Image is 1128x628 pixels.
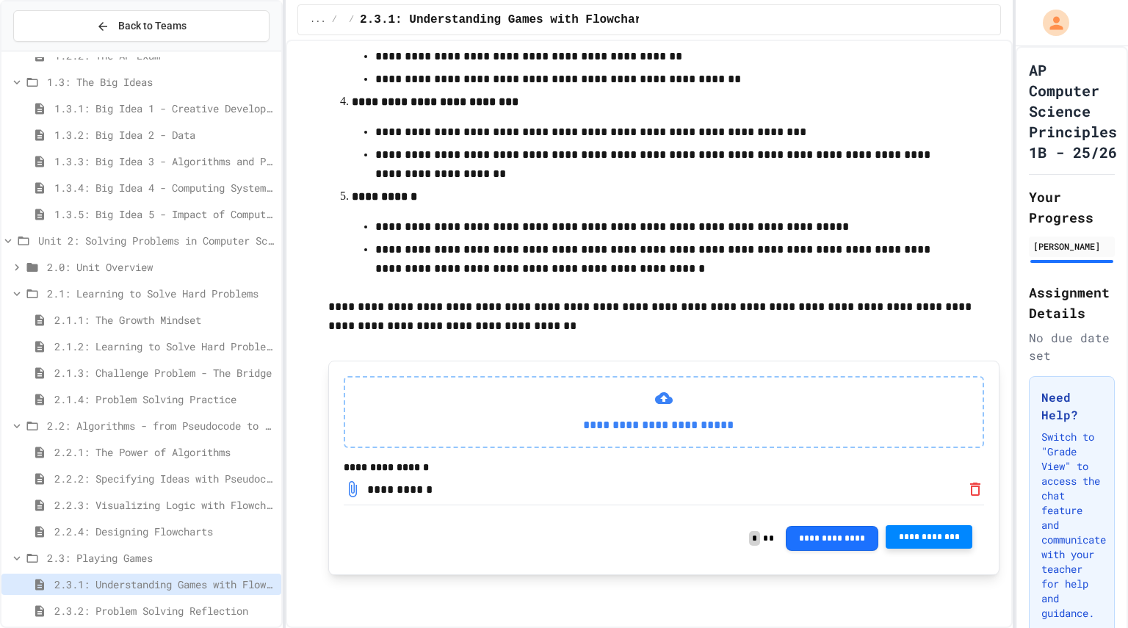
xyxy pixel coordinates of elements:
span: 1.3.2: Big Idea 2 - Data [54,127,275,142]
div: No due date set [1029,329,1115,364]
button: Mark for Removal [966,480,984,498]
span: Unit 2: Solving Problems in Computer Science [38,233,275,248]
h3: Need Help? [1041,389,1102,424]
span: 2.2.2: Specifying Ideas with Pseudocode [54,471,275,486]
span: 1.3.1: Big Idea 1 - Creative Development [54,101,275,116]
span: 1.3.4: Big Idea 4 - Computing Systems and Networks [54,180,275,195]
h2: Assignment Details [1029,282,1115,323]
span: 1.3.5: Big Idea 5 - Impact of Computing [54,206,275,222]
h2: Your Progress [1029,187,1115,228]
span: 2.1.4: Problem Solving Practice [54,391,275,407]
span: 2.2.3: Visualizing Logic with Flowcharts [54,497,275,513]
span: 2.1.2: Learning to Solve Hard Problems [54,339,275,354]
span: 2.1.3: Challenge Problem - The Bridge [54,365,275,380]
span: 2.2.4: Designing Flowcharts [54,524,275,539]
a: Download [344,480,361,498]
span: 1.3: The Big Ideas [47,74,275,90]
h1: AP Computer Science Principles 1B - 25/26 [1029,59,1117,162]
span: 2.3.1: Understanding Games with Flowcharts [360,11,656,29]
span: Back to Teams [118,18,187,34]
span: 2.2.1: The Power of Algorithms [54,444,275,460]
span: 2.3.1: Understanding Games with Flowcharts [54,577,275,592]
div: [PERSON_NAME] [1033,239,1110,253]
span: 1.3.3: Big Idea 3 - Algorithms and Programming [54,154,275,169]
p: Switch to "Grade View" to access the chat feature and communicate with your teacher for help and ... [1041,430,1102,621]
span: 2.2: Algorithms - from Pseudocode to Flowcharts [47,418,275,433]
span: 2.3.2: Problem Solving Reflection [54,603,275,618]
span: / [332,14,337,26]
div: My Account [1027,6,1073,40]
span: / [349,14,354,26]
span: 2.1: Learning to Solve Hard Problems [47,286,275,301]
span: ... [310,14,326,26]
span: 2.1.1: The Growth Mindset [54,312,275,328]
span: 2.0: Unit Overview [47,259,275,275]
span: 2.3: Playing Games [47,550,275,566]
